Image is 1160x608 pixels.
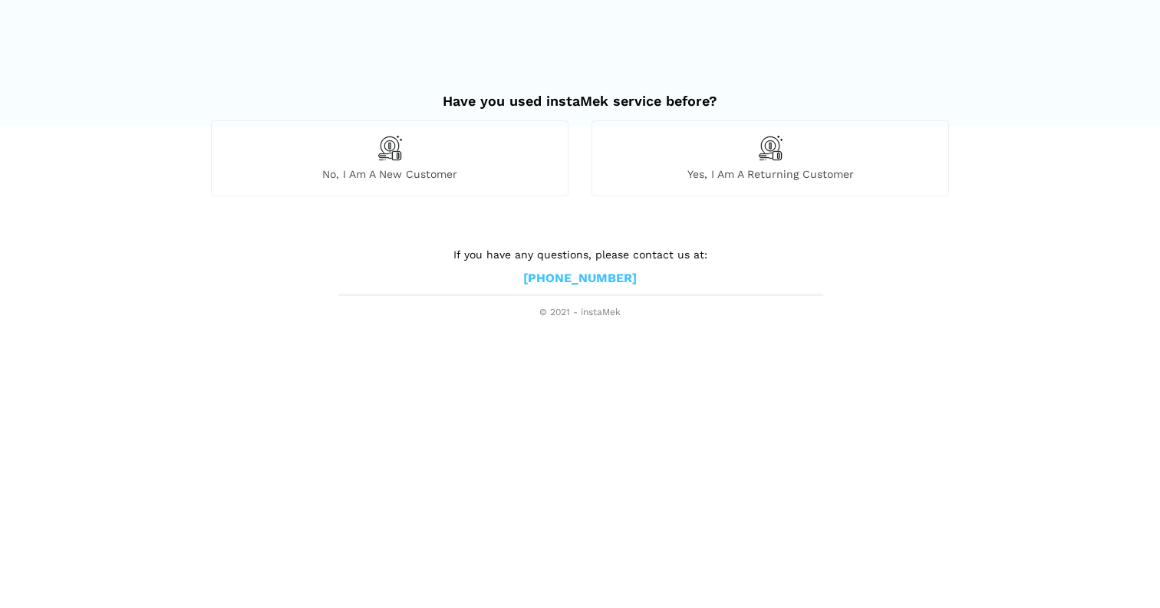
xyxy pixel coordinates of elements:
[592,167,948,181] span: Yes, I am a returning customer
[338,307,822,319] span: © 2021 - instaMek
[523,271,637,287] a: [PHONE_NUMBER]
[211,77,949,110] h2: Have you used instaMek service before?
[212,167,568,181] span: No, I am a new customer
[338,246,822,263] p: If you have any questions, please contact us at:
